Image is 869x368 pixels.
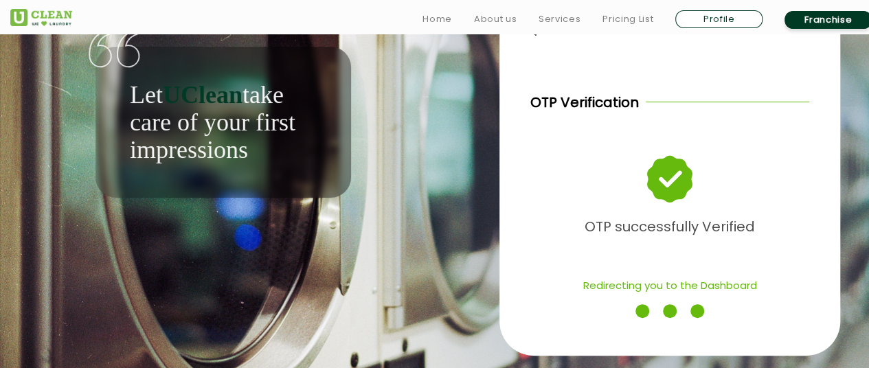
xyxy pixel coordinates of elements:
a: Profile [675,10,763,28]
img: quote-img [89,30,140,68]
b: OTP successfully Verified [585,217,755,236]
p: Let take care of your first impressions [130,81,317,163]
p: Redirecting you to the Dashboard [530,273,809,297]
p: OTP Verification [530,92,639,113]
a: Pricing List [602,11,653,27]
img: UClean Laundry and Dry Cleaning [10,9,72,26]
a: Home [422,11,452,27]
img: success [648,156,691,202]
a: About us [474,11,517,27]
b: UClean [163,81,242,108]
a: Services [539,11,580,27]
